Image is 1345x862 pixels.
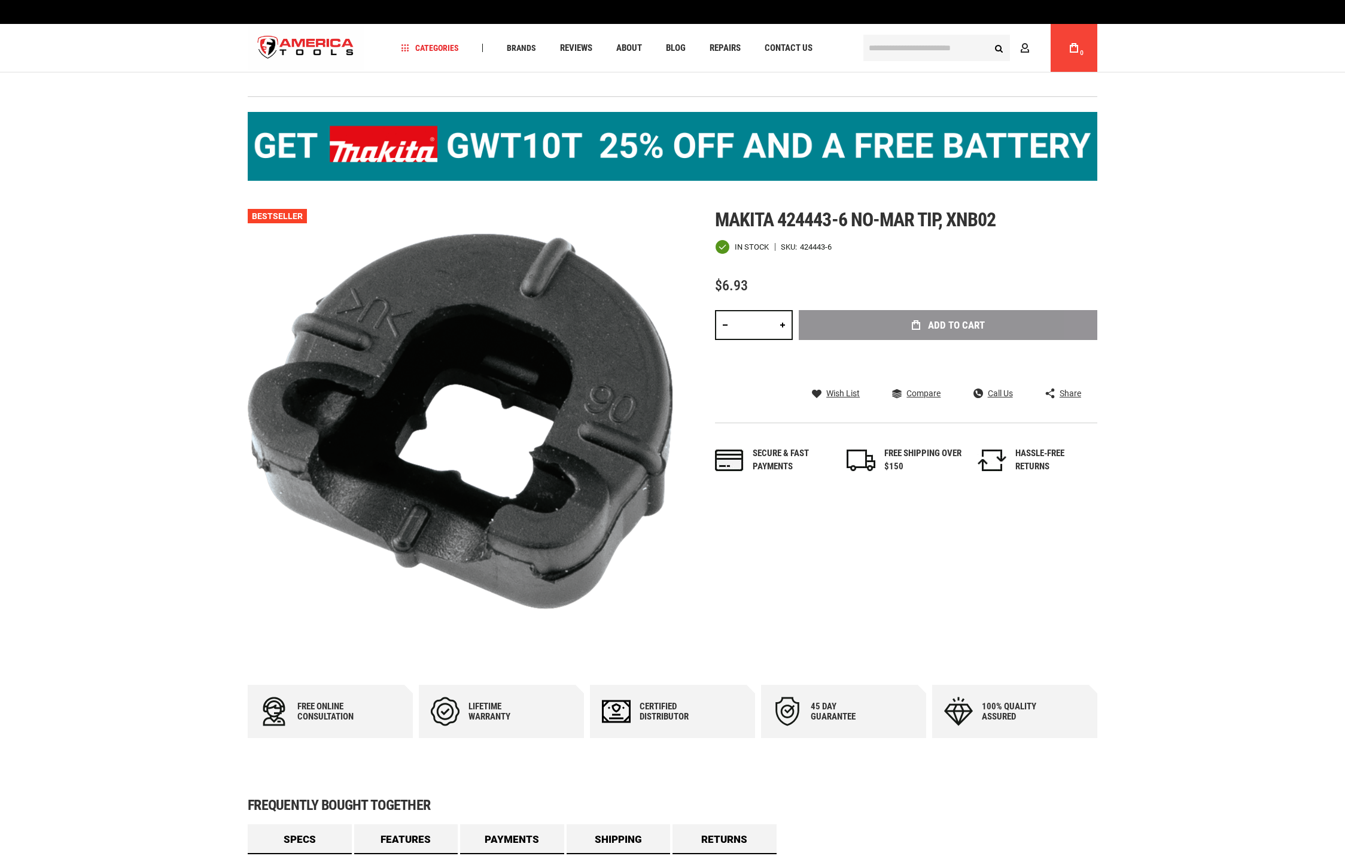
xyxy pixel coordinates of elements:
[501,40,541,56] a: Brands
[1080,50,1084,56] span: 0
[468,702,540,722] div: Lifetime warranty
[781,243,800,251] strong: SKU
[661,40,691,56] a: Blog
[753,447,830,473] div: Secure & fast payments
[735,243,769,251] span: In stock
[354,824,458,854] a: Features
[973,388,1013,399] a: Call Us
[715,208,996,231] span: Makita 424443-6 no-mar tip, xnb02
[987,37,1010,59] button: Search
[988,389,1013,397] span: Call Us
[1063,24,1085,72] a: 0
[672,824,777,854] a: Returns
[704,40,746,56] a: Repairs
[460,824,564,854] a: Payments
[611,40,647,56] a: About
[248,112,1097,181] img: BOGO: Buy the Makita® XGT IMpact Wrench (GWT10T), get the BL4040 4ah Battery FREE!
[715,277,748,294] span: $6.93
[892,388,941,399] a: Compare
[248,824,352,854] a: Specs
[884,447,962,473] div: FREE SHIPPING OVER $150
[759,40,818,56] a: Contact Us
[710,44,741,53] span: Repairs
[811,702,883,722] div: 45 day Guarantee
[715,450,744,471] img: payments
[765,44,813,53] span: Contact Us
[401,44,459,52] span: Categories
[715,239,769,254] div: Availability
[812,388,860,399] a: Wish List
[640,702,711,722] div: Certified Distributor
[297,702,369,722] div: Free online consultation
[567,824,671,854] a: Shipping
[555,40,598,56] a: Reviews
[847,450,875,471] img: shipping
[616,44,642,53] span: About
[248,798,1097,812] h1: Frequently bought together
[1015,447,1093,473] div: HASSLE-FREE RETURNS
[248,209,672,634] img: main product photo
[248,26,364,71] img: America Tools
[978,450,1006,471] img: returns
[248,26,364,71] a: store logo
[800,243,832,251] div: 424443-6
[906,389,941,397] span: Compare
[507,44,536,52] span: Brands
[826,389,860,397] span: Wish List
[560,44,592,53] span: Reviews
[666,44,686,53] span: Blog
[396,40,464,56] a: Categories
[982,702,1054,722] div: 100% quality assured
[1060,389,1081,397] span: Share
